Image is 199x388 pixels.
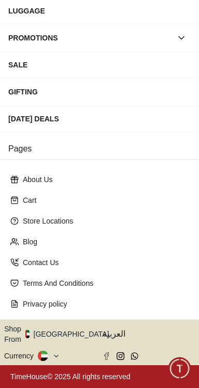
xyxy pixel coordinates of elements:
p: Blog [23,237,184,247]
a: Whatsapp [131,352,138,360]
div: PROMOTIONS [8,29,172,47]
a: Instagram [117,352,124,360]
button: Shop From[GEOGRAPHIC_DATA] [4,324,117,344]
div: GIFTING [8,82,191,101]
p: Store Locations [23,216,184,226]
div: [DATE] DEALS [8,109,191,128]
a: TimeHouse© 2025 All rights reserved [10,372,131,381]
button: العربية [103,324,195,344]
a: Facebook [103,352,110,360]
div: Currency [4,351,38,361]
div: Chat Widget [168,357,191,380]
p: Cart [23,195,184,205]
span: العربية [103,328,195,340]
p: About Us [23,174,184,185]
div: LUGGAGE [8,2,191,20]
p: Privacy policy [23,299,184,309]
p: Terms And Conditions [23,278,184,288]
p: Contact Us [23,257,184,268]
div: SALE [8,56,191,74]
img: United Arab Emirates [25,330,30,338]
